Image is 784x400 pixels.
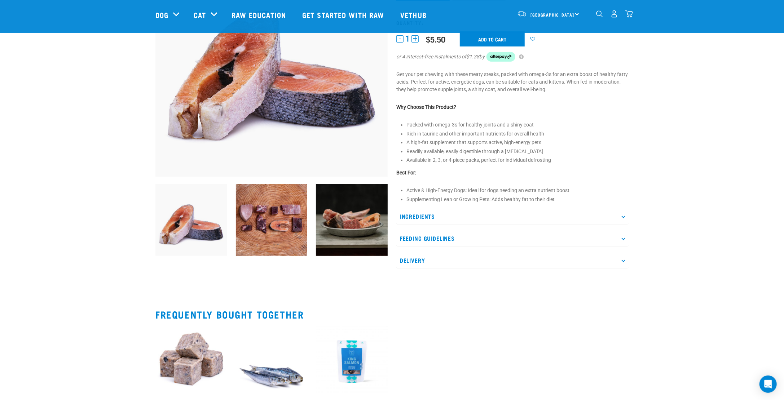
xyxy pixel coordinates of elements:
[396,170,416,175] strong: Best For:
[611,10,618,18] img: user.png
[406,121,629,129] li: Packed with omega-3s for healthy joints and a shiny coat
[396,71,629,93] p: Get your pet chewing with these meaty steaks, packed with omega-3s for an extra boost of healthy ...
[236,184,308,256] img: Assortment Of Meat And Salmon Cuts
[155,309,629,320] h2: Frequently bought together
[406,139,629,146] li: A high-fat supplement that supports active, high-energy pets
[396,104,456,110] strong: Why Choose This Product?
[236,326,308,397] img: Four Whole Pilchards
[316,326,388,397] img: RE Product Shoot 2023 Nov8584
[194,9,206,20] a: Cat
[517,10,527,17] img: van-moving.png
[396,35,404,43] button: -
[759,375,777,393] div: Open Intercom Messenger
[316,184,388,256] img: Assortment Of Ingredients Including, Salmon, Fillet Tripe, Turkey Wing Tongue And Heart Meat In A...
[405,35,410,43] span: 1
[411,35,419,43] button: +
[406,130,629,138] li: Rich in taurine and other important nutrients for overall health
[155,326,227,397] img: 1141 Salmon Mince 01
[155,9,168,20] a: Dog
[396,230,629,246] p: Feeding Guidelines
[396,52,629,62] div: or 4 interest-free instalments of by
[396,252,629,268] p: Delivery
[460,31,525,46] input: Add to cart
[486,52,515,62] img: Afterpay
[406,156,629,164] li: Available in 2, 3, or 4-piece packs, perfect for individual defrosting
[155,184,227,256] img: 1148 Salmon Steaks 01
[625,10,633,18] img: home-icon@2x.png
[466,53,479,61] span: $1.38
[295,0,393,29] a: Get started with Raw
[406,148,629,155] li: Readily available, easily digestible through a [MEDICAL_DATA]
[224,0,295,29] a: Raw Education
[596,10,603,17] img: home-icon-1@2x.png
[426,35,445,44] div: $5.50
[530,13,574,16] span: [GEOGRAPHIC_DATA]
[396,208,629,225] p: Ingredients
[393,0,436,29] a: Vethub
[406,187,629,194] li: Active & High-Energy Dogs: Ideal for dogs needing an extra nutrient boost
[406,196,629,203] li: Supplementing Lean or Growing Pets: Adds healthy fat to their diet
